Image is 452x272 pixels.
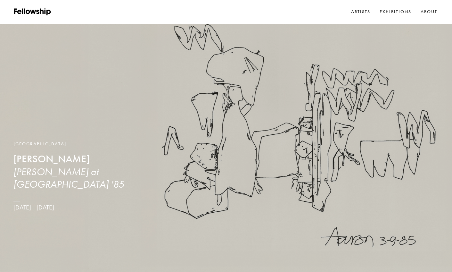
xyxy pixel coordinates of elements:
[13,140,147,148] div: [GEOGRAPHIC_DATA]
[13,140,147,212] a: [GEOGRAPHIC_DATA][PERSON_NAME][PERSON_NAME] at [GEOGRAPHIC_DATA] '85[DATE] - [DATE]
[419,7,439,17] a: About
[13,204,147,212] p: [DATE] - [DATE]
[13,153,90,165] b: [PERSON_NAME]
[350,7,372,17] a: Artists
[378,7,413,17] a: Exhibitions
[13,166,147,191] h3: [PERSON_NAME] at [GEOGRAPHIC_DATA] '85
